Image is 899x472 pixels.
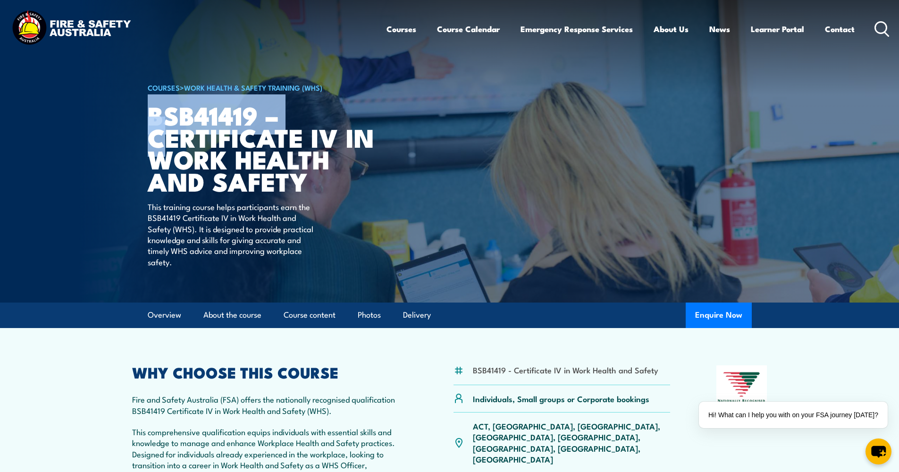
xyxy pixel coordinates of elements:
a: Course Calendar [437,17,500,42]
h1: BSB41419 – Certificate IV in Work Health and Safety [148,104,381,192]
p: Fire and Safety Australia (FSA) offers the nationally recognised qualification BSB41419 Certifica... [132,394,408,416]
a: Emergency Response Services [521,17,633,42]
a: Contact [825,17,855,42]
a: COURSES [148,82,180,93]
a: Overview [148,303,181,328]
div: Hi! What can I help you with on your FSA journey [DATE]? [699,402,888,428]
a: Course content [284,303,336,328]
li: BSB41419 - Certificate IV in Work Health and Safety [473,364,658,375]
a: About the course [203,303,261,328]
a: Courses [386,17,416,42]
p: Individuals, Small groups or Corporate bookings [473,393,649,404]
p: ACT, [GEOGRAPHIC_DATA], [GEOGRAPHIC_DATA], [GEOGRAPHIC_DATA], [GEOGRAPHIC_DATA], [GEOGRAPHIC_DATA... [473,421,671,465]
button: Enquire Now [686,303,752,328]
h2: WHY CHOOSE THIS COURSE [132,365,408,379]
h6: > [148,82,381,93]
img: Nationally Recognised Training logo. [716,365,767,413]
a: Delivery [403,303,431,328]
a: Photos [358,303,381,328]
a: Work Health & Safety Training (WHS) [184,82,322,93]
button: chat-button [865,438,891,464]
a: About Us [654,17,689,42]
p: This training course helps participants earn the BSB41419 Certificate IV in Work Health and Safet... [148,201,320,267]
a: Learner Portal [751,17,804,42]
a: News [709,17,730,42]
